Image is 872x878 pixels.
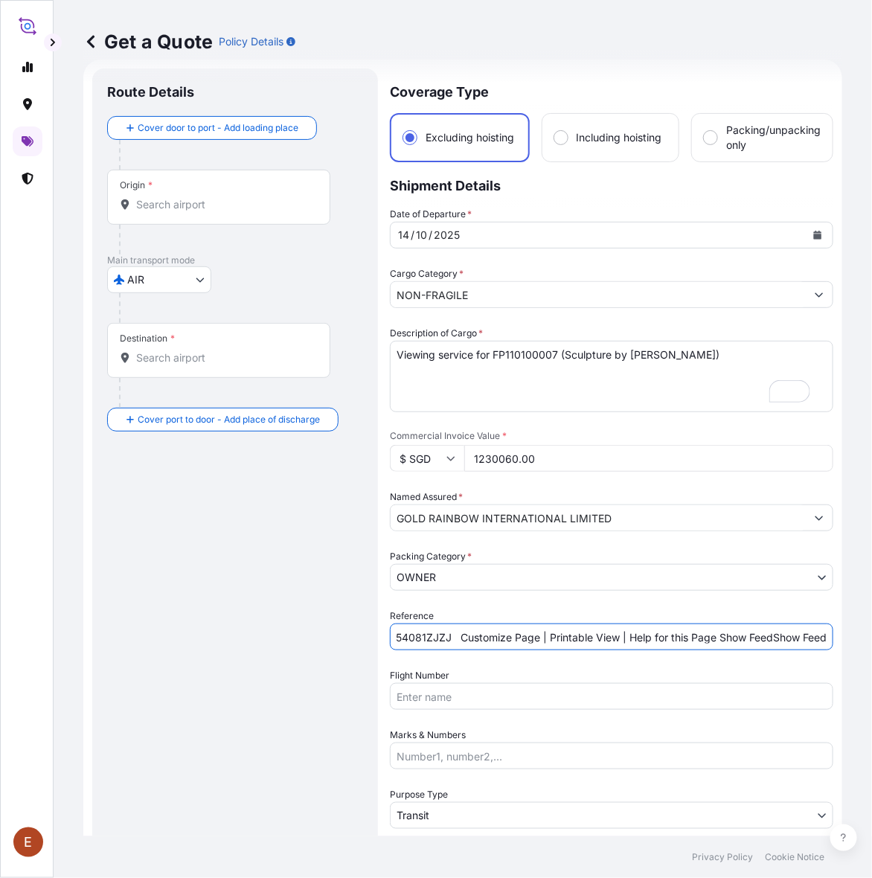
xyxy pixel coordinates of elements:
div: month, [414,226,429,244]
label: Cargo Category [390,266,464,281]
span: E [25,835,33,850]
span: Cover door to port - Add loading place [138,121,298,135]
button: Cover door to port - Add loading place [107,116,317,140]
a: Privacy Policy [692,851,753,863]
span: Commercial Invoice Value [390,430,833,442]
input: Packing/unpacking only [704,131,717,144]
div: / [429,226,432,244]
span: Excluding hoisting [426,130,514,145]
button: Calendar [806,223,830,247]
textarea: To enrich screen reader interactions, please activate Accessibility in Grammarly extension settings [390,341,833,412]
input: Including hoisting [554,131,568,144]
label: Marks & Numbers [390,728,466,743]
span: Date of Departure [390,207,472,222]
label: Flight Number [390,668,449,683]
button: Show suggestions [806,281,833,308]
div: Origin [120,179,153,191]
span: OWNER [397,570,436,585]
input: Origin [136,197,312,212]
span: Packing Category [390,549,472,564]
span: Cover port to door - Add place of discharge [138,412,320,427]
a: Cookie Notice [765,851,824,863]
input: Select a commodity type [391,281,806,308]
span: Including hoisting [577,130,662,145]
label: Named Assured [390,490,463,504]
p: Shipment Details [390,162,833,207]
div: day, [397,226,411,244]
label: Description of Cargo [390,326,483,341]
p: Get a Quote [83,30,213,54]
label: Reference [390,609,434,624]
button: OWNER [390,564,833,591]
p: Main transport mode [107,254,363,266]
button: Show suggestions [806,504,833,531]
div: / [411,226,414,244]
span: Transit [397,808,429,823]
input: Type amount [464,445,833,472]
button: Select transport [107,266,211,293]
p: Policy Details [219,34,283,49]
div: Destination [120,333,175,345]
input: Your internal reference [390,624,833,650]
p: Coverage Type [390,68,833,113]
input: Number1, number2,... [390,743,833,769]
p: Route Details [107,83,194,101]
span: AIR [127,272,144,287]
button: Cover port to door - Add place of discharge [107,408,339,432]
input: Enter name [390,683,833,710]
input: Destination [136,350,312,365]
span: Packing/unpacking only [726,123,821,153]
span: Purpose Type [390,787,448,802]
div: year, [432,226,461,244]
button: Transit [390,802,833,829]
input: Excluding hoisting [403,131,417,144]
input: Full name [391,504,806,531]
